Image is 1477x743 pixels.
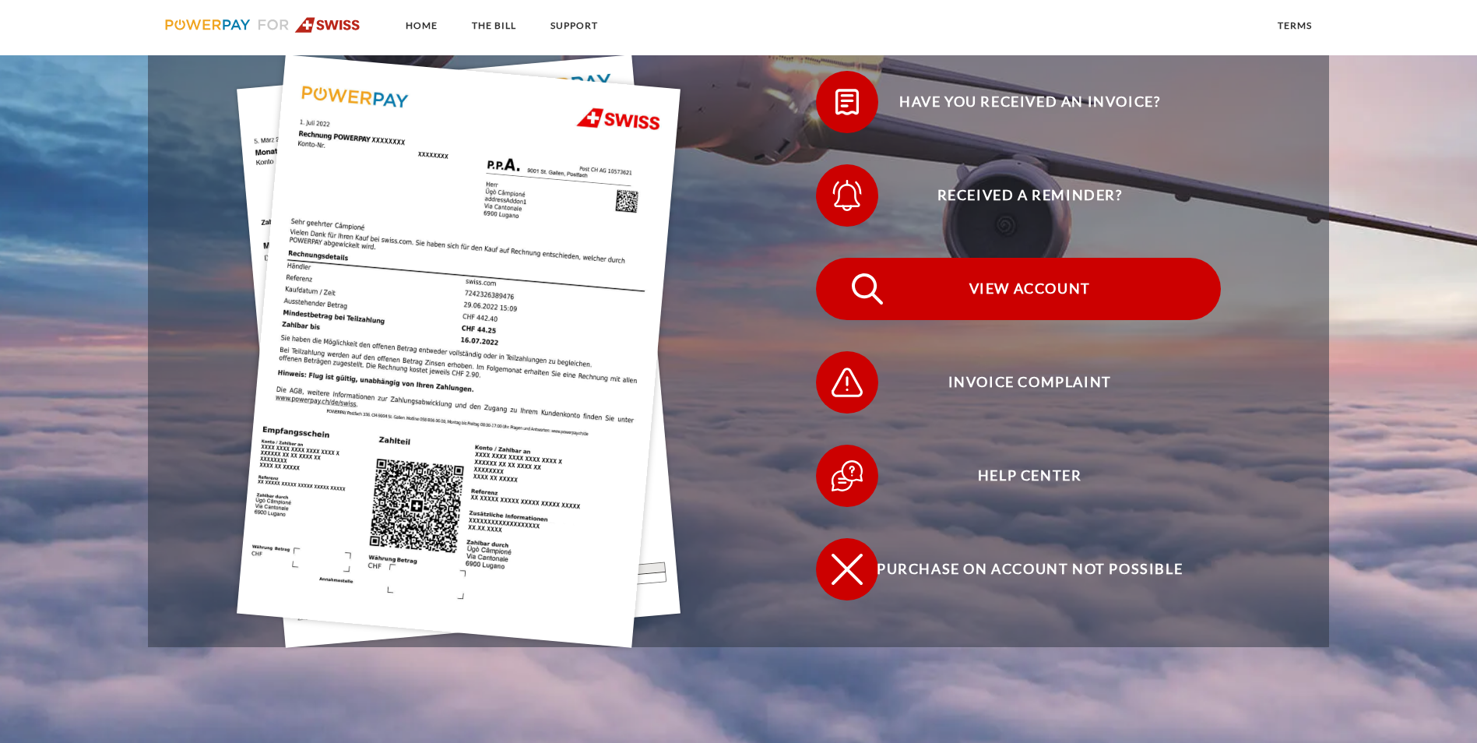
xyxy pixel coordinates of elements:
[828,550,867,589] img: qb_close.svg
[165,17,360,33] img: logo-swiss.svg
[839,538,1220,600] span: Purchase on account not possible
[816,71,1221,133] button: Have you received an invoice?
[839,71,1220,133] span: Have you received an invoice?
[237,55,680,648] img: single_invoice_swiss_de.jpg
[459,12,529,40] a: THE BILL
[392,12,451,40] a: Home
[828,456,867,495] img: qb_help.svg
[816,164,1221,227] button: Received a reminder?
[839,258,1220,320] span: View Account
[828,83,867,121] img: qb_bill.svg
[839,164,1220,227] span: Received a reminder?
[839,445,1220,507] span: Help Center
[816,351,1221,414] button: Invoice complaint
[848,269,887,308] img: qb_search.svg
[1264,12,1325,40] a: Terms
[839,351,1220,414] span: Invoice complaint
[828,176,867,215] img: qb_bell.svg
[537,12,611,40] a: SUPPORT
[816,538,1221,600] button: Purchase on account not possible
[816,445,1221,507] button: Help Center
[816,258,1221,320] button: View Account
[828,363,867,402] img: qb_warning.svg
